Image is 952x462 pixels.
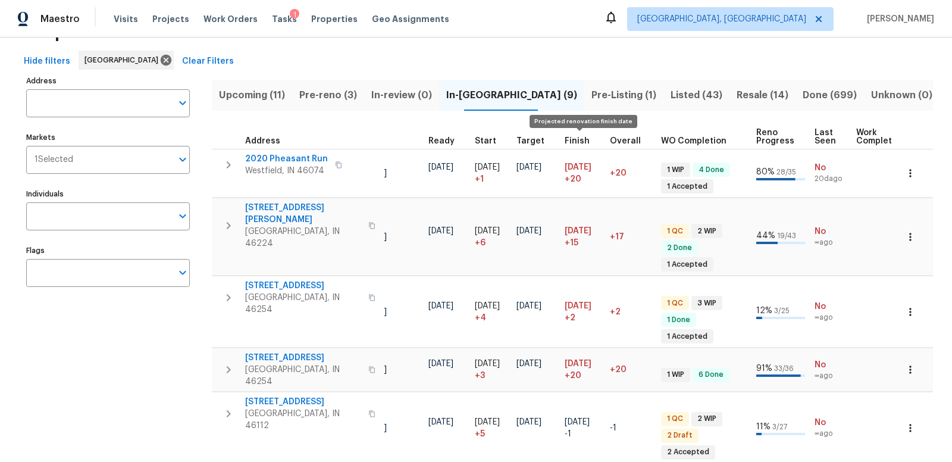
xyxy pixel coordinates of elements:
button: Open [174,151,191,168]
div: 1 [290,9,299,21]
td: Scheduled to finish 20 day(s) late [560,348,605,392]
button: Open [174,264,191,281]
span: + 5 [475,428,485,440]
span: 2 Draft [662,430,697,441]
span: Last Seen [815,129,836,145]
span: +2 [610,308,621,316]
span: [DATE] [516,360,541,368]
span: +20 [565,173,581,185]
td: Scheduled to finish 20 day(s) late [560,149,605,198]
div: Days past target finish date [610,137,652,145]
span: -1 [565,428,571,440]
span: [STREET_ADDRESS] [245,396,361,408]
span: 1 WIP [662,165,689,175]
span: Work Complete [856,129,897,145]
span: [DATE] [428,227,453,235]
span: 33 / 36 [774,365,794,372]
div: [GEOGRAPHIC_DATA] [79,51,174,70]
span: [DATE] [428,418,453,426]
span: 91 % [756,364,772,373]
span: 1 QC [662,298,688,308]
span: [GEOGRAPHIC_DATA], IN 46112 [245,408,361,432]
span: Finish [565,137,590,145]
td: Scheduled to finish 15 day(s) late [560,198,605,276]
label: Individuals [26,191,190,198]
span: [DATE] [565,227,591,235]
span: 1 Accepted [662,182,712,192]
button: Clear Filters [177,51,239,73]
span: +17 [610,233,624,241]
span: +15 [565,237,578,249]
div: Earliest renovation start date (first business day after COE or Checkout) [428,137,465,145]
span: 1 Done [662,315,695,325]
span: 2 Accepted [662,447,714,457]
span: [GEOGRAPHIC_DATA], IN 46254 [245,364,361,388]
span: [GEOGRAPHIC_DATA], IN 46254 [245,292,361,316]
span: 2 WIP [693,226,721,236]
button: Open [174,95,191,111]
span: No [815,162,847,174]
div: Target renovation project end date [516,137,555,145]
div: Actual renovation start date [475,137,507,145]
span: [DATE] [516,418,541,426]
span: Target [516,137,544,145]
span: Reno Progress [756,129,794,145]
label: Address [26,77,190,85]
span: 4 Done [694,165,729,175]
span: 28 / 35 [776,168,796,176]
span: Work Orders [203,13,258,25]
span: In-review (0) [371,87,432,104]
span: 3 / 27 [772,423,787,430]
span: No [815,226,847,238]
span: Done (699) [803,87,857,104]
span: + 4 [475,312,486,324]
span: No [815,417,847,429]
span: Westfield, IN 46074 [245,165,328,177]
span: [DATE] [565,163,591,171]
td: Project started 4 days late [470,276,512,348]
span: Overall [610,137,641,145]
span: Listed (43) [671,87,722,104]
td: Project started 1 days late [470,149,512,198]
span: Start [475,137,496,145]
span: In-[GEOGRAPHIC_DATA] (9) [446,87,577,104]
span: +20 [610,366,627,374]
span: 12 % [756,307,772,315]
span: Resale (14) [737,87,788,104]
span: 19 / 43 [777,232,796,239]
button: Hide filters [19,51,75,73]
span: 2020 Pheasant Run [245,153,328,165]
span: Clear Filters [182,54,234,69]
span: + 1 [475,173,484,185]
span: Geo Assignments [372,13,449,25]
span: Address [245,137,280,145]
span: [DATE] [565,302,591,310]
span: 1 Accepted [662,260,712,270]
td: Project started 6 days late [470,198,512,276]
span: Pre-reno (3) [299,87,357,104]
span: 11 % [756,423,771,431]
span: 2 WIP [693,414,721,424]
span: [DATE] [516,163,541,171]
span: + 3 [475,370,485,382]
span: Maestro [40,13,80,25]
span: [DATE] [475,227,500,235]
span: +20 [610,169,627,177]
span: 3 WIP [693,298,721,308]
span: [DATE] [428,360,453,368]
span: 1 WIP [662,370,689,380]
span: 1 Selected [35,155,73,165]
span: ∞ ago [815,238,847,248]
span: 3 / 25 [774,307,790,314]
span: + 6 [475,237,486,249]
span: ∞ ago [815,429,847,439]
span: [PERSON_NAME] [862,13,934,25]
span: No [815,301,847,313]
td: 20 day(s) past target finish date [605,348,656,392]
span: 1 QC [662,226,688,236]
span: Upcoming (11) [219,87,285,104]
span: [DATE] [475,163,500,171]
span: Hide filters [24,54,70,69]
span: [DATE] [565,360,591,368]
td: Project started 3 days late [470,348,512,392]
